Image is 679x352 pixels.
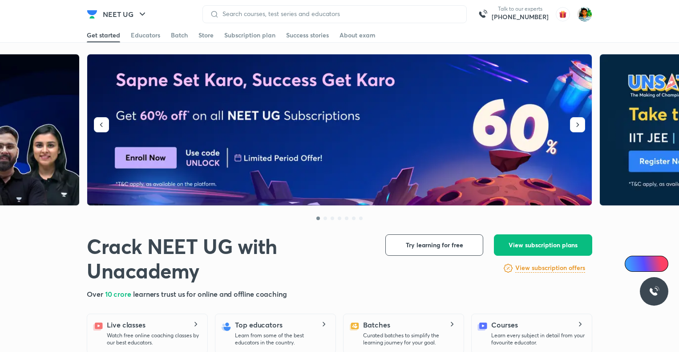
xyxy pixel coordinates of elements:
span: Ai Doubts [639,260,663,267]
div: Educators [131,31,160,40]
div: Store [198,31,214,40]
a: Get started [87,28,120,42]
a: About exam [339,28,376,42]
img: call-us [474,5,492,23]
h1: Crack NEET UG with Unacademy [87,234,371,283]
button: NEET UG [97,5,153,23]
a: Ai Doubts [625,256,668,272]
a: Subscription plan [224,28,275,42]
img: Icon [630,260,637,267]
input: Search courses, test series and educators [219,10,459,17]
div: Success stories [286,31,329,40]
div: Get started [87,31,120,40]
a: Educators [131,28,160,42]
span: Try learning for free [406,241,463,250]
button: Try learning for free [385,234,483,256]
span: 10 crore [105,289,133,299]
p: Learn from some of the best educators in the country. [235,332,328,346]
h5: Courses [491,319,517,330]
p: Watch free online coaching classes by our best educators. [107,332,200,346]
p: Talk to our experts [492,5,549,12]
a: View subscription offers [515,263,585,274]
img: avatar [556,7,570,21]
h5: Top educators [235,319,283,330]
a: [PHONE_NUMBER] [492,12,549,21]
p: Learn every subject in detail from your favourite educator. [491,332,585,346]
img: ttu [649,286,659,297]
div: Batch [171,31,188,40]
a: Store [198,28,214,42]
span: learners trust us for online and offline coaching [133,289,287,299]
span: View subscription plans [509,241,578,250]
img: Company Logo [87,9,97,20]
div: Subscription plan [224,31,275,40]
a: Success stories [286,28,329,42]
h5: Batches [363,319,390,330]
a: Batch [171,28,188,42]
h6: View subscription offers [515,263,585,273]
h5: Live classes [107,319,145,330]
div: About exam [339,31,376,40]
span: Over [87,289,105,299]
button: View subscription plans [494,234,592,256]
p: Curated batches to simplify the learning journey for your goal. [363,332,457,346]
img: Mehul Ghosh [577,7,592,22]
